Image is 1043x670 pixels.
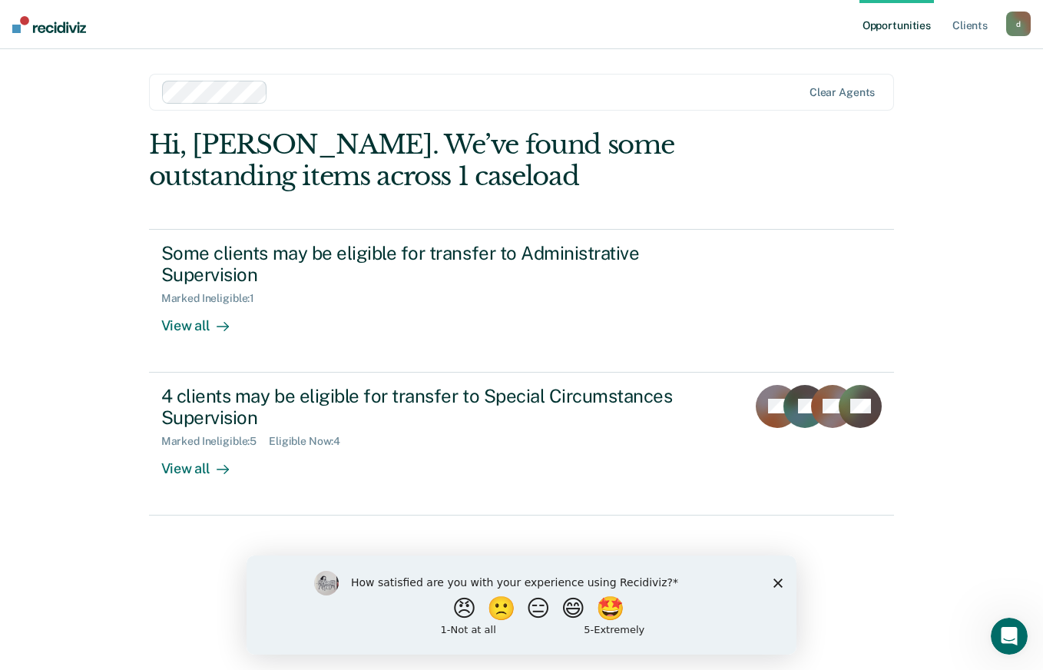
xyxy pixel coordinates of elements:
div: 4 clients may be eligible for transfer to Special Circumstances Supervision [161,385,700,430]
div: View all [161,305,247,335]
div: Marked Ineligible : 5 [161,435,269,448]
div: Clear agents [810,86,875,99]
a: Some clients may be eligible for transfer to Administrative SupervisionMarked Ineligible:1View all [149,229,895,373]
iframe: Intercom live chat [991,618,1028,655]
img: Recidiviz [12,16,86,33]
div: Eligible Now : 4 [269,435,353,448]
div: Hi, [PERSON_NAME]. We’ve found some outstanding items across 1 caseload [149,129,745,192]
div: Marked Ineligible : 1 [161,292,267,305]
a: 4 clients may be eligible for transfer to Special Circumstances SupervisionMarked Ineligible:5Eli... [149,373,895,516]
div: Some clients may be eligible for transfer to Administrative Supervision [161,242,700,287]
iframe: Survey by Kim from Recidiviz [247,556,796,655]
button: d [1006,12,1031,36]
div: View all [161,448,247,478]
